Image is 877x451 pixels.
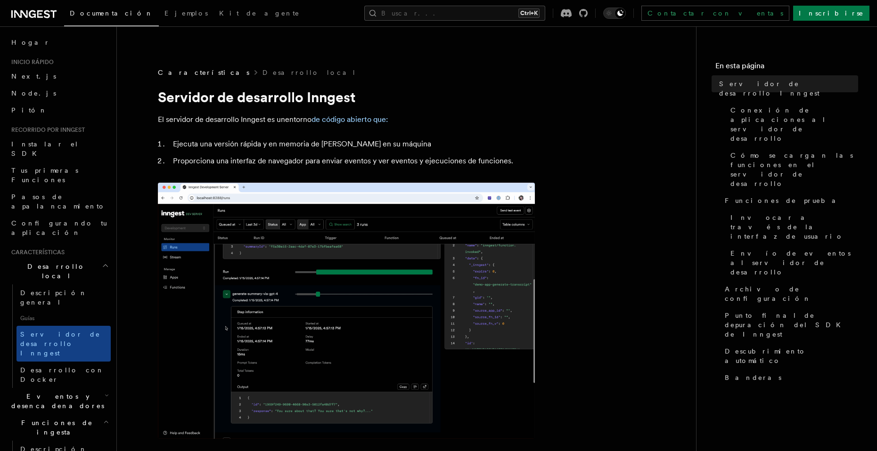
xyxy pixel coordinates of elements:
[27,263,85,280] font: Desarrollo local
[173,156,513,165] font: Proporciona una interfaz de navegador para enviar eventos y ver eventos y ejecuciones de funciones.
[11,72,56,80] font: Next.js
[158,115,285,124] font: El servidor de desarrollo Inngest es un
[721,281,858,307] a: Archivo de configuración
[730,250,851,276] font: Envío de eventos al servidor de desarrollo
[11,249,65,256] font: Características
[158,69,249,76] font: Características
[721,307,858,343] a: Punto final de depuración del SDK de Inngest
[715,61,764,70] font: En esta página
[719,80,820,97] font: Servidor de desarrollo Inngest
[725,312,846,338] font: Punto final de depuración del SDK de Inngest
[20,330,100,357] font: Servidor de desarrollo Inngest
[20,315,35,322] font: Guías
[158,183,535,439] img: Dev Server Demo
[11,127,85,133] font: Recorrido por Inngest
[16,362,111,388] a: Desarrollo con Docker
[16,326,111,362] a: Servidor de desarrollo Inngest
[727,245,858,281] a: Envío de eventos al servidor de desarrollo
[11,39,50,46] font: Hogar
[8,258,111,284] button: Desarrollo local
[11,140,79,157] font: Instalar el SDK
[8,388,111,414] button: Eventos y desencadenadores
[727,147,858,192] a: Cómo se cargan las funciones en el servidor de desarrollo
[11,59,54,65] font: Inicio rápido
[11,89,56,97] font: Node.js
[158,89,355,105] font: Servidor de desarrollo Inngest
[727,102,858,147] a: Conexión de aplicaciones al servidor de desarrollo
[11,106,47,114] font: Pitón
[20,289,87,306] font: Descripción general
[285,115,311,124] font: entorno
[715,75,858,102] a: Servidor de desarrollo Inngest
[721,192,858,209] a: Funciones de prueba
[8,414,111,441] button: Funciones de ingesta
[725,197,843,204] font: Funciones de prueba
[11,393,104,410] font: Eventos y desencadenadores
[8,85,111,102] a: Node.js
[8,68,111,85] a: Next.js
[8,284,111,388] div: Desarrollo local
[721,343,858,369] a: Descubrimiento automático
[8,162,111,188] a: Tus primeras Funciones
[11,219,107,236] font: Configurando tu aplicación
[725,374,781,381] font: Banderas
[262,68,356,77] a: Desarrollo local
[262,69,356,76] font: Desarrollo local
[727,209,858,245] a: Invocar a través de la interfaz de usuario
[11,167,78,184] font: Tus primeras Funciones
[725,285,811,302] font: Archivo de configuración
[730,106,826,142] font: Conexión de aplicaciones al servidor de desarrollo
[11,193,106,210] font: Pasos de apalancamiento
[730,152,853,187] font: Cómo se cargan las funciones en el servidor de desarrollo
[8,34,111,51] a: Hogar
[16,284,111,311] a: Descripción general
[21,419,93,436] font: Funciones de ingesta
[8,215,111,241] a: Configurando tu aplicación
[20,366,104,383] font: Desarrollo con Docker
[311,115,388,124] a: de código abierto que:
[173,139,431,148] font: Ejecuta una versión rápida y en memoria de [PERSON_NAME] en su máquina
[721,369,858,386] a: Banderas
[8,188,111,215] a: Pasos de apalancamiento
[725,347,806,364] font: Descubrimiento automático
[730,214,844,240] font: Invocar a través de la interfaz de usuario
[8,102,111,119] a: Pitón
[8,136,111,162] a: Instalar el SDK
